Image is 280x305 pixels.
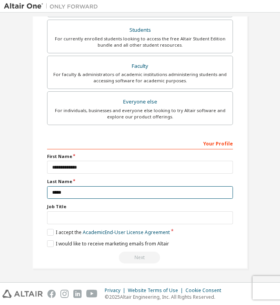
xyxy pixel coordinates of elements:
[52,36,228,48] div: For currently enrolled students looking to access the free Altair Student Edition bundle and all ...
[2,290,43,298] img: altair_logo.svg
[4,2,102,10] img: Altair One
[83,229,170,236] a: Academic End-User License Agreement
[73,290,82,298] img: linkedin.svg
[47,153,233,160] label: First Name
[47,203,233,210] label: Job Title
[60,290,69,298] img: instagram.svg
[52,25,228,36] div: Students
[105,294,226,300] p: © 2025 Altair Engineering, Inc. All Rights Reserved.
[86,290,98,298] img: youtube.svg
[52,107,228,120] div: For individuals, businesses and everyone else looking to try Altair software and explore our prod...
[47,290,56,298] img: facebook.svg
[105,287,128,294] div: Privacy
[128,287,185,294] div: Website Terms of Use
[52,71,228,84] div: For faculty & administrators of academic institutions administering students and accessing softwa...
[47,240,169,247] label: I would like to receive marketing emails from Altair
[185,287,226,294] div: Cookie Consent
[47,178,233,185] label: Last Name
[47,137,233,149] div: Your Profile
[52,61,228,72] div: Faculty
[47,252,233,263] div: Read and acccept EULA to continue
[52,96,228,107] div: Everyone else
[47,229,170,236] label: I accept the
